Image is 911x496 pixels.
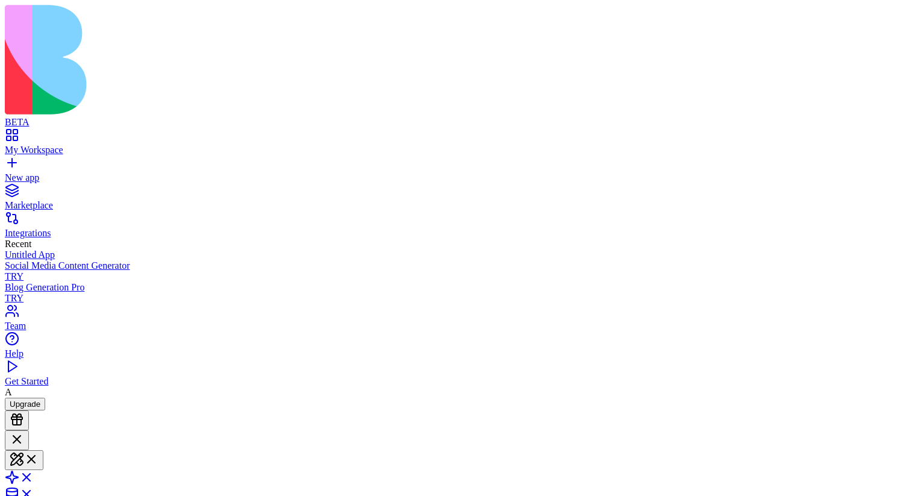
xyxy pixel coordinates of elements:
a: Untitled App [5,250,906,260]
a: BETA [5,106,906,128]
button: Upgrade [5,398,45,410]
div: Get Started [5,376,906,387]
div: Social Media Content Generator [5,260,906,271]
img: logo [5,5,489,115]
div: TRY [5,271,906,282]
div: New app [5,172,906,183]
div: Integrations [5,228,906,239]
a: Team [5,310,906,331]
a: My Workspace [5,134,906,155]
div: Team [5,321,906,331]
div: Marketplace [5,200,906,211]
a: Get Started [5,365,906,387]
a: Blog Generation ProTRY [5,282,906,304]
div: Blog Generation Pro [5,282,906,293]
a: New app [5,162,906,183]
span: Recent [5,239,31,249]
a: Integrations [5,217,906,239]
a: Help [5,337,906,359]
span: A [5,387,12,397]
div: TRY [5,293,906,304]
a: Marketplace [5,189,906,211]
a: Upgrade [5,398,45,409]
div: Help [5,348,906,359]
a: Social Media Content GeneratorTRY [5,260,906,282]
div: BETA [5,117,906,128]
div: My Workspace [5,145,906,155]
